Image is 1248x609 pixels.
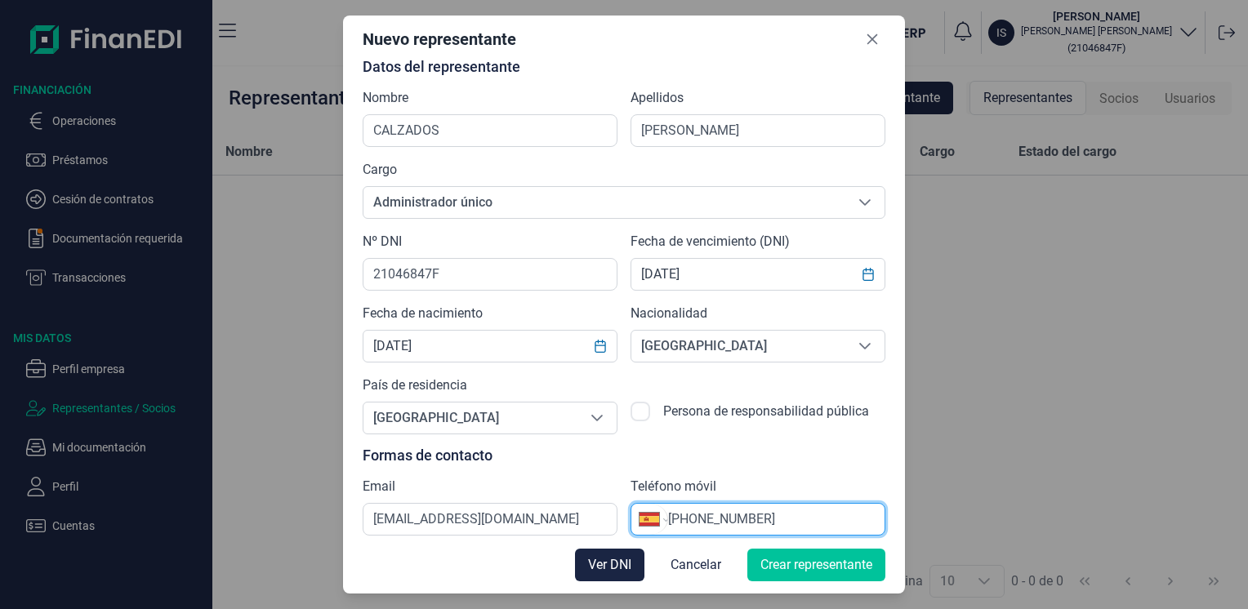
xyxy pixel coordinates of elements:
label: País de residencia [363,376,467,395]
label: Nombre [363,88,408,108]
span: [GEOGRAPHIC_DATA] [631,331,845,362]
button: Crear representante [747,549,885,581]
div: Seleccione una opción [845,187,885,218]
label: Persona de responsabilidad pública [663,402,869,434]
p: Formas de contacto [363,447,885,464]
div: Seleccione una opción [845,331,885,362]
span: Crear representante [760,555,872,575]
label: Cargo [363,160,397,180]
span: [GEOGRAPHIC_DATA] [363,402,577,433]
label: Teléfono móvil [631,477,716,496]
label: Nº DNI [363,232,402,251]
button: Close [859,26,885,52]
span: Ver DNI [588,555,631,575]
button: Choose Date [853,260,884,289]
span: Administrador único [363,187,845,218]
button: Cancelar [657,549,734,581]
label: Email [363,477,395,496]
span: Cancelar [671,555,721,575]
label: Fecha de nacimiento [363,304,483,323]
button: Ver DNI [575,549,644,581]
div: Seleccione una opción [577,402,617,433]
button: Choose Date [585,331,616,361]
div: Nuevo representante [363,28,516,51]
label: Apellidos [631,88,684,108]
label: Nacionalidad [631,304,707,323]
label: Fecha de vencimiento (DNI) [631,232,790,251]
p: Datos del representante [363,59,885,75]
